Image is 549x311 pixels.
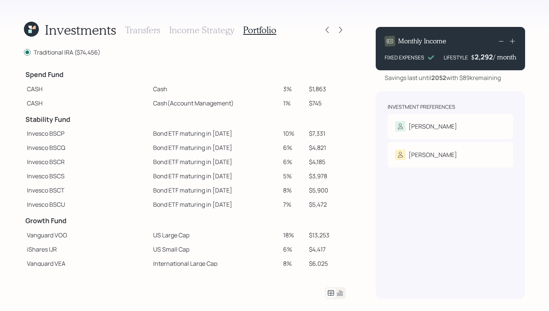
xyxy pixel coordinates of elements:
td: Invesco BSCP [24,126,150,141]
td: 5% [280,169,306,183]
h3: Income Strategy [169,25,234,36]
td: Invesco BSCR [24,155,150,169]
td: 7% [280,197,306,212]
td: Vanguard VOO [24,228,150,242]
td: Cash (Account Management) [150,96,280,110]
td: iShares IJR [24,242,150,256]
div: FIXED EXPENSES [385,53,424,61]
div: Savings last until with $89k remaining [385,73,501,82]
td: Bond ETF maturing in [DATE] [150,183,280,197]
div: LIFESTYLE [444,53,468,61]
td: $4,417 [306,242,346,256]
td: $6,025 [306,256,346,271]
h3: Transfers [125,25,160,36]
label: Traditional IRA ($74,456) [24,48,100,56]
td: US Small Cap [150,242,280,256]
td: $5,900 [306,183,346,197]
h4: Stability Fund [25,116,149,124]
h4: / month [493,53,516,61]
td: US Large Cap [150,228,280,242]
td: 8% [280,256,306,271]
td: CASH [24,82,150,96]
td: $745 [306,96,346,110]
td: 8% [280,183,306,197]
h4: Growth Fund [25,217,149,225]
b: 2052 [431,74,446,82]
td: CASH [24,96,150,110]
td: Bond ETF maturing in [DATE] [150,126,280,141]
td: $1,863 [306,82,346,96]
td: Invesco BSCT [24,183,150,197]
h3: Portfolio [243,25,276,36]
td: $13,253 [306,228,346,242]
td: Vanguard VEA [24,256,150,271]
td: Bond ETF maturing in [DATE] [150,169,280,183]
td: Invesco BSCQ [24,141,150,155]
td: 3% [280,82,306,96]
td: Bond ETF maturing in [DATE] [150,155,280,169]
td: Invesco BSCU [24,197,150,212]
h4: Monthly Income [398,37,446,45]
div: [PERSON_NAME] [409,122,457,131]
td: 6% [280,141,306,155]
td: Bond ETF maturing in [DATE] [150,197,280,212]
h4: $ [471,53,475,61]
div: [PERSON_NAME] [409,150,457,159]
td: $3,978 [306,169,346,183]
td: $4,821 [306,141,346,155]
div: Investment Preferences [388,103,455,111]
h4: Spend Fund [25,71,149,79]
div: 2,292 [475,52,493,61]
td: Cash [150,82,280,96]
td: 18% [280,228,306,242]
td: $4,185 [306,155,346,169]
td: 1% [280,96,306,110]
td: 6% [280,242,306,256]
td: International Large Cap [150,256,280,271]
td: 10% [280,126,306,141]
td: $7,331 [306,126,346,141]
td: Invesco BSCS [24,169,150,183]
h1: Investments [45,22,116,38]
td: Bond ETF maturing in [DATE] [150,141,280,155]
td: $5,472 [306,197,346,212]
td: 6% [280,155,306,169]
